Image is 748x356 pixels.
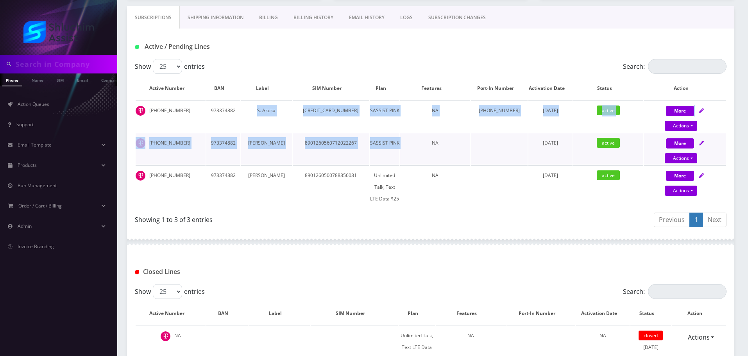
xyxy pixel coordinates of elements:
[135,43,324,50] h1: Active / Pending Lines
[471,100,528,132] td: [PHONE_NUMBER]
[293,77,369,100] th: SIM Number: activate to sort column ascending
[311,302,398,325] th: SIM Number: activate to sort column ascending
[135,212,425,224] div: Showing 1 to 3 of 3 entries
[136,302,206,325] th: Active Number: activate to sort column descending
[666,106,694,116] button: More
[16,57,115,72] input: Search in Company
[639,331,663,340] span: closed
[644,77,726,100] th: Action: activate to sort column ascending
[400,100,470,132] td: NA
[471,77,528,100] th: Port-In Number: activate to sort column ascending
[241,133,292,165] td: [PERSON_NAME]
[136,100,206,132] td: [PHONE_NUMBER]
[241,165,292,209] td: [PERSON_NAME]
[506,302,575,325] th: Port-In Number: activate to sort column ascending
[672,302,726,325] th: Action : activate to sort column ascending
[341,6,392,29] a: EMAIL HISTORY
[18,141,52,148] span: Email Template
[543,172,558,179] span: [DATE]
[597,138,620,148] span: active
[623,284,727,299] label: Search:
[249,302,310,325] th: Label: activate to sort column ascending
[135,59,205,74] label: Show entries
[73,73,92,86] a: Email
[573,77,643,100] th: Status: activate to sort column ascending
[251,6,286,29] a: Billing
[400,77,470,100] th: Features: activate to sort column ascending
[286,6,341,29] a: Billing History
[666,171,694,181] button: More
[421,6,494,29] a: SUBSCRIPTION CHANGES
[153,59,182,74] select: Showentries
[161,331,170,341] img: t_img.png
[293,133,369,165] td: 8901260560712022267
[293,100,369,132] td: [CREDIT_CARD_NUMBER]
[28,73,47,86] a: Name
[206,302,248,325] th: BAN: activate to sort column ascending
[597,170,620,180] span: active
[18,182,57,189] span: Ban Management
[53,73,68,86] a: SIM
[370,165,399,209] td: Unlimited Talk, Text LTE Data $25
[665,121,697,131] a: Actions
[180,6,251,29] a: Shipping Information
[630,302,671,325] th: Status: activate to sort column ascending
[665,186,697,196] a: Actions
[135,45,139,49] img: Active / Pending Lines
[648,59,727,74] input: Search:
[136,77,206,100] th: Active Number: activate to sort column ascending
[16,121,34,128] span: Support
[370,77,399,100] th: Plan: activate to sort column ascending
[136,133,206,165] td: [PHONE_NUMBER]
[136,171,145,181] img: t_img.png
[136,106,145,116] img: t_img.png
[241,77,292,100] th: Label: activate to sort column ascending
[543,107,558,114] span: [DATE]
[18,243,54,250] span: Invoice Branding
[436,302,506,325] th: Features: activate to sort column ascending
[18,223,32,229] span: Admin
[599,332,606,339] span: NA
[666,138,694,148] button: More
[153,284,182,299] select: Showentries
[206,133,240,165] td: 973374882
[23,21,94,43] img: Shluchim Assist
[135,284,205,299] label: Show entries
[241,100,292,132] td: S. Akuka
[665,153,697,163] a: Actions
[623,59,727,74] label: Search:
[400,133,470,165] td: NA
[293,165,369,209] td: 8901260500788856081
[2,73,22,86] a: Phone
[18,101,49,107] span: Action Queues
[683,330,715,345] a: Actions
[654,213,690,227] a: Previous
[18,162,37,168] span: Products
[127,6,180,29] a: Subscriptions
[136,138,145,148] img: t_img.png
[97,73,123,86] a: Company
[400,165,470,209] td: NA
[135,270,139,274] img: Closed Lines
[392,6,421,29] a: LOGS
[206,77,240,100] th: BAN: activate to sort column ascending
[370,100,399,132] td: SASSIST PINK
[597,106,620,115] span: active
[576,302,630,325] th: Activation Date: activate to sort column ascending
[370,133,399,165] td: SASSIST PINK
[703,213,727,227] a: Next
[648,284,727,299] input: Search:
[399,302,435,325] th: Plan: activate to sort column ascending
[135,268,324,275] h1: Closed Lines
[206,165,240,209] td: 973374882
[136,165,206,209] td: [PHONE_NUMBER]
[206,100,240,132] td: 973374882
[18,202,62,209] span: Order / Cart / Billing
[689,213,703,227] a: 1
[543,140,558,146] span: [DATE]
[528,77,573,100] th: Activation Date: activate to sort column ascending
